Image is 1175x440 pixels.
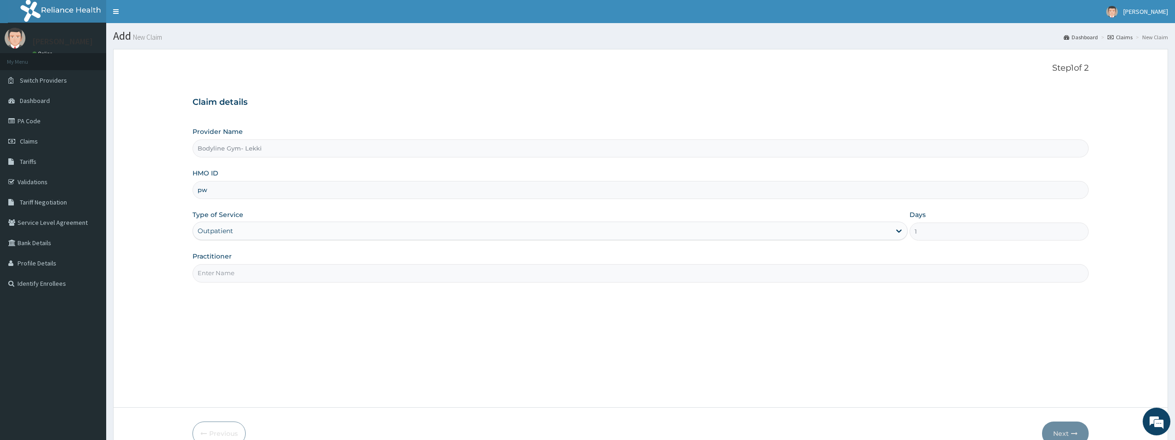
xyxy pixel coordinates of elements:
h1: Add [113,30,1168,42]
span: [PERSON_NAME] [1123,7,1168,16]
label: HMO ID [193,169,218,178]
p: [PERSON_NAME] [32,37,93,46]
a: Online [32,50,54,57]
label: Days [910,210,926,219]
span: Claims [20,137,38,145]
p: Step 1 of 2 [193,63,1089,73]
label: Provider Name [193,127,243,136]
label: Type of Service [193,210,243,219]
span: Tariff Negotiation [20,198,67,206]
h3: Claim details [193,97,1089,108]
span: Switch Providers [20,76,67,84]
span: Dashboard [20,96,50,105]
small: New Claim [131,34,162,41]
li: New Claim [1133,33,1168,41]
a: Claims [1108,33,1133,41]
a: Dashboard [1064,33,1098,41]
label: Practitioner [193,252,232,261]
img: User Image [5,28,25,48]
span: Tariffs [20,157,36,166]
input: Enter Name [193,264,1089,282]
input: Enter HMO ID [193,181,1089,199]
img: User Image [1106,6,1118,18]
